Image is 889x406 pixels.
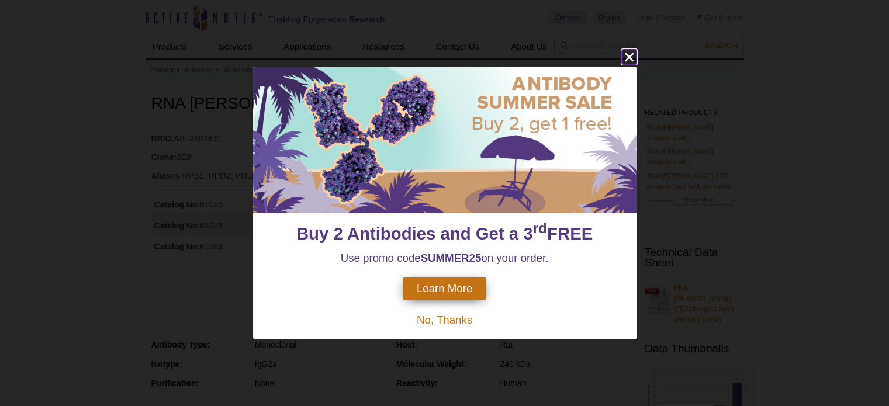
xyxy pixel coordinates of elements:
[622,50,637,64] button: close
[533,221,547,237] sup: rd
[417,314,472,326] span: No, Thanks
[341,252,549,264] span: Use promo code on your order.
[417,282,472,295] span: Learn More
[296,224,593,243] span: Buy 2 Antibodies and Get a 3 FREE
[421,252,482,264] strong: SUMMER25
